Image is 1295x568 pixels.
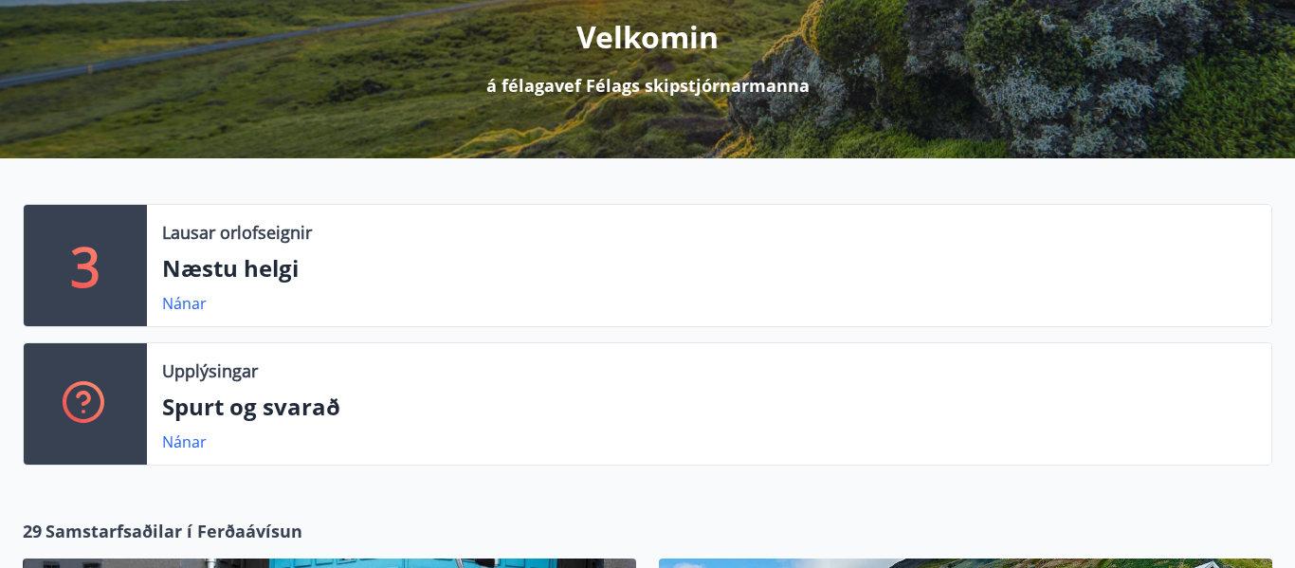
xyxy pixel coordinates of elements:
p: Upplýsingar [162,358,258,383]
p: 3 [70,229,100,302]
span: 29 [23,519,42,543]
p: Næstu helgi [162,252,1256,284]
p: Lausar orlofseignir [162,220,312,245]
p: Velkomin [576,16,719,58]
span: Samstarfsaðilar í Ferðaávísun [46,519,302,543]
p: Spurt og svarað [162,391,1256,423]
a: Nánar [162,293,207,314]
p: á félagavef Félags skipstjórnarmanna [486,73,810,98]
a: Nánar [162,431,207,452]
